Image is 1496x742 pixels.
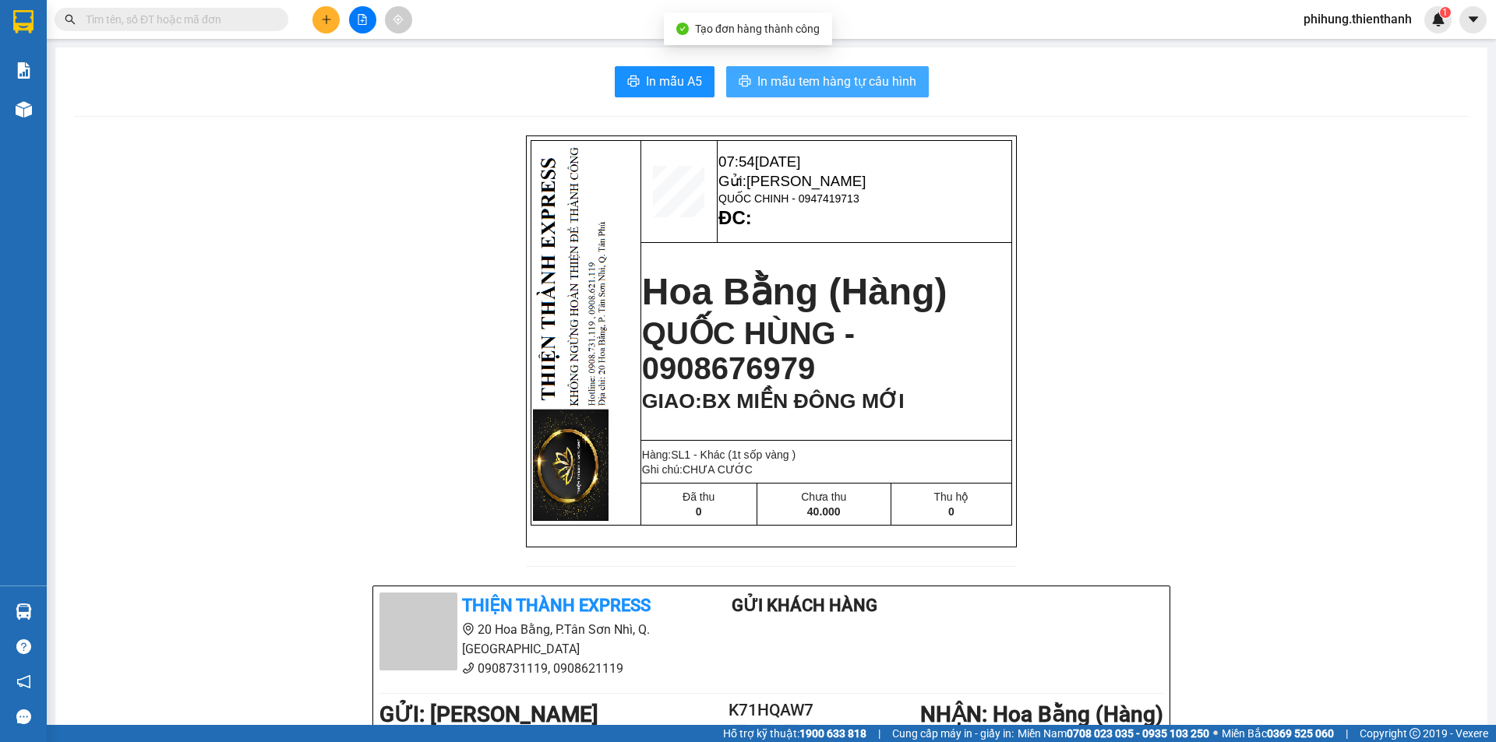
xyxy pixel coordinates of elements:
img: logo-vxr [13,10,34,33]
button: file-add [349,6,376,33]
b: NHẬN : Hoa Bằng (Hàng) [920,702,1163,727]
sup: 1 [1440,7,1451,18]
span: In mẫu tem hàng tự cấu hình [757,72,916,91]
span: Cung cấp máy in - giấy in: [892,725,1014,742]
li: 0908731119, 0908621119 [379,659,669,678]
span: phone [462,662,475,674]
span: Ghi chú: [642,463,753,476]
button: aim [385,6,412,33]
span: GIAO [642,389,695,413]
strong: 0369 525 060 [1267,727,1334,740]
span: 0 [948,505,954,518]
span: Miền Bắc [1222,725,1334,742]
span: 0 [696,505,702,518]
span: | [878,725,880,742]
h2: K71HQAW7 [706,698,837,723]
span: Gửi: [718,173,866,189]
span: 40.000 [807,505,841,518]
b: GỬI : [PERSON_NAME] [379,702,598,727]
span: : [695,389,905,413]
strong: 0708 023 035 - 0935 103 250 [1067,727,1209,740]
span: ⚪️ [1213,730,1218,737]
img: warehouse-icon [16,603,32,620]
img: icon-new-feature [1431,12,1445,26]
span: [PERSON_NAME] [746,173,866,189]
span: copyright [1410,728,1420,739]
b: Gửi khách hàng [732,596,877,615]
span: BX MIỀN ĐÔNG MỚI [702,389,905,413]
span: phihung.thienthanh [1291,9,1424,29]
img: HFRrbPx.png [532,142,613,524]
span: 1 [1442,7,1448,18]
button: printerIn mẫu A5 [615,66,714,97]
span: question-circle [16,639,31,654]
span: Đã thu [683,491,714,503]
span: search [65,14,76,25]
span: 1 - Khác (1t sốp vàng ) [684,448,796,461]
span: Chưa thu [801,491,846,503]
span: 07:54 [718,153,800,170]
span: Thu hộ [934,491,969,503]
span: environment [462,623,475,635]
button: plus [312,6,340,33]
span: [DATE] [755,153,801,170]
input: Tìm tên, số ĐT hoặc mã đơn [86,11,270,28]
b: Thiện Thành Express [462,596,651,615]
img: warehouse-icon [16,101,32,118]
button: printerIn mẫu tem hàng tự cấu hình [726,66,929,97]
span: plus [321,14,332,25]
button: caret-down [1459,6,1487,33]
span: QUỐC HÙNG - 0908676979 [642,316,855,385]
span: message [16,709,31,724]
span: In mẫu A5 [646,72,702,91]
span: file-add [357,14,368,25]
span: notification [16,674,31,689]
strong: ĐC: [718,207,752,228]
strong: 1900 633 818 [799,727,866,740]
span: Hàng:SL [642,448,796,461]
span: check-circle [676,23,689,35]
span: printer [739,75,751,90]
span: Hỗ trợ kỹ thuật: [723,725,866,742]
img: solution-icon [16,62,32,79]
span: Miền Nam [1018,725,1209,742]
span: aim [393,14,404,25]
span: | [1346,725,1348,742]
span: caret-down [1466,12,1480,26]
li: 20 Hoa Bằng, P.Tân Sơn Nhì, Q. [GEOGRAPHIC_DATA] [379,620,669,659]
span: QUỐC CHINH - 0947419713 [718,192,859,205]
span: Tạo đơn hàng thành công [695,23,820,35]
span: printer [627,75,640,90]
span: Hoa Bằng (Hàng) [642,271,947,312]
span: CHƯA CƯỚC [683,463,753,476]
